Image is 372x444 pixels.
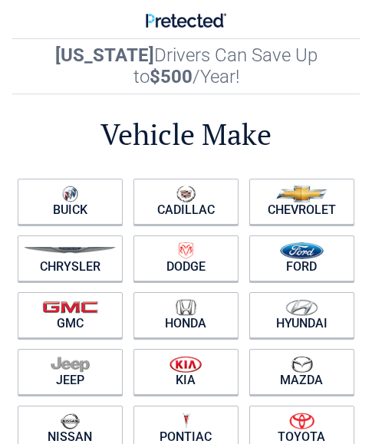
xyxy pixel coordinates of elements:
[276,186,328,202] img: chevrolet
[176,299,196,316] img: honda
[18,235,123,281] a: Chrysler
[18,349,123,395] a: Jeep
[133,179,239,225] a: Cadillac
[18,179,123,225] a: Buick
[42,301,98,314] img: gmc
[289,413,314,429] img: toyota
[176,186,195,202] img: cadillac
[280,242,324,259] img: ford
[61,413,81,429] img: nissan
[62,186,78,202] img: buick
[12,38,360,94] h2: Drivers Can Save Up to /Year
[133,235,239,281] a: Dodge
[179,242,194,259] img: dodge
[12,115,360,154] h2: Vehicle Make
[51,356,89,373] img: jeep
[291,356,312,373] img: mazda
[285,299,318,316] img: hyundai
[170,356,202,373] img: kia
[146,13,226,28] img: Main Logo
[182,413,191,429] img: pontiac
[249,179,354,225] a: Chevrolet
[23,247,117,254] img: chrysler
[249,292,354,338] a: Hyundai
[55,44,154,66] b: [US_STATE]
[249,235,354,281] a: Ford
[18,292,123,338] a: GMC
[133,292,239,338] a: Honda
[249,349,354,395] a: Mazda
[133,349,239,395] a: Kia
[150,66,193,87] b: $500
